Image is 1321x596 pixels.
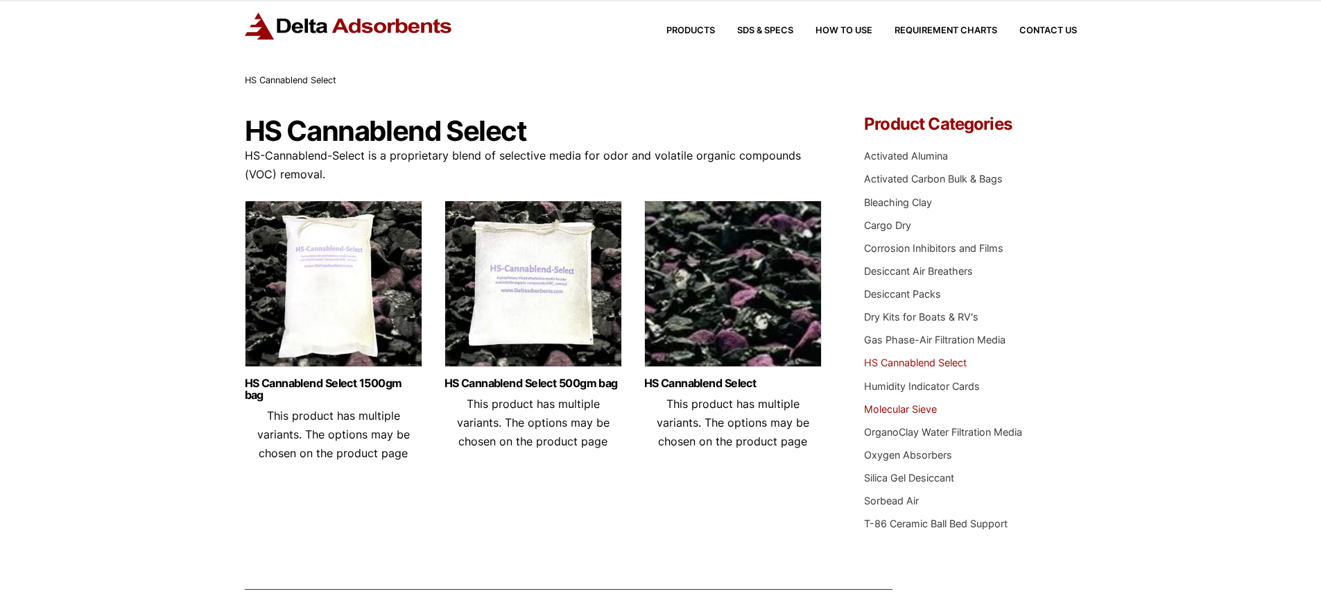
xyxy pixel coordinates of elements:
[864,242,1003,254] a: Corrosion Inhibitors and Films
[864,219,911,231] a: Cargo Dry
[457,397,610,448] span: This product has multiple variants. The options may be chosen on the product page
[872,26,997,35] a: Requirement Charts
[793,26,872,35] a: How to Use
[864,334,1005,346] a: Gas Phase-Air Filtration Media
[864,518,1008,529] a: T-86 Ceramic Ball Bed Support
[644,26,715,35] a: Products
[644,377,822,389] a: HS Cannablend Select
[864,357,967,368] a: HS Cannablend Select
[737,26,793,35] span: SDS & SPECS
[864,288,941,300] a: Desiccant Packs
[864,150,948,162] a: Activated Alumina
[715,26,793,35] a: SDS & SPECS
[444,377,622,389] a: HS Cannablend Select 500gm bag
[245,75,336,85] span: HS Cannablend Select
[657,397,809,448] span: This product has multiple variants. The options may be chosen on the product page
[864,495,919,506] a: Sorbead Air
[864,311,978,323] a: Dry Kits for Boats & RV's
[245,146,823,184] p: HS-Cannablend-Select is a proprietary blend of selective media for odor and volatile organic comp...
[997,26,1077,35] a: Contact Us
[864,380,980,392] a: Humidity Indicator Cards
[864,449,952,461] a: Oxygen Absorbers
[666,26,715,35] span: Products
[864,472,954,484] a: Silica Gel Desiccant
[864,116,1076,133] h4: Product Categories
[245,116,823,146] h1: HS Cannablend Select
[895,26,997,35] span: Requirement Charts
[864,426,1022,438] a: OrganoClay Water Filtration Media
[257,409,410,460] span: This product has multiple variants. The options may be chosen on the product page
[864,265,973,277] a: Desiccant Air Breathers
[864,403,937,415] a: Molecular Sieve
[864,173,1003,185] a: Activated Carbon Bulk & Bags
[864,196,932,208] a: Bleaching Clay
[245,12,453,40] img: Delta Adsorbents
[1019,26,1077,35] span: Contact Us
[245,377,422,401] a: HS Cannablend Select 1500gm bag
[815,26,872,35] span: How to Use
